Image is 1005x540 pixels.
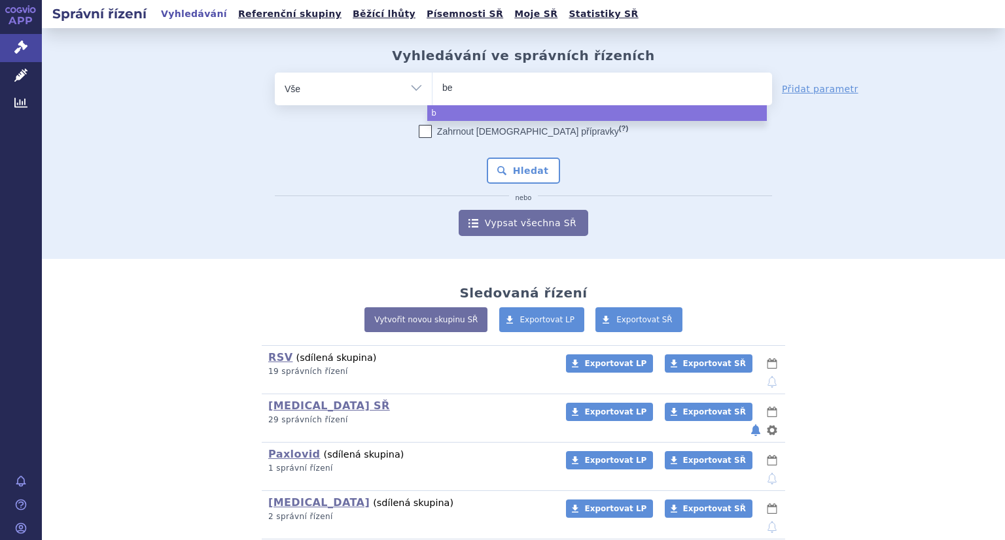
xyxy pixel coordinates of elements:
[268,366,549,377] p: 19 správních řízení
[584,407,646,416] span: Exportovat LP
[423,5,507,23] a: Písemnosti SŘ
[665,403,752,421] a: Exportovat SŘ
[565,5,642,23] a: Statistiky SŘ
[509,194,538,202] i: nebo
[268,399,390,412] a: [MEDICAL_DATA] SŘ
[766,452,779,468] button: lhůty
[766,422,779,438] button: nastavení
[566,499,653,518] a: Exportovat LP
[373,498,453,508] span: (sdílená skupina)
[234,5,345,23] a: Referenční skupiny
[296,352,377,363] span: (sdílená skupina)
[683,504,746,513] span: Exportovat SŘ
[520,315,575,324] span: Exportovat LP
[268,351,292,363] a: RSV
[268,496,370,509] a: [MEDICAL_DATA]
[324,449,404,460] span: (sdílená skupina)
[268,414,549,426] p: 29 správních řízení
[749,422,762,438] button: notifikace
[268,463,549,474] p: 1 správní řízení
[349,5,419,23] a: Běžící lhůty
[619,124,628,133] abbr: (?)
[683,359,746,368] span: Exportovat SŘ
[42,5,157,23] h2: Správní řízení
[268,511,549,522] p: 2 správní řízení
[584,504,646,513] span: Exportovat LP
[268,448,320,460] a: Paxlovid
[419,125,628,138] label: Zahrnout [DEMOGRAPHIC_DATA] přípravky
[566,354,653,373] a: Exportovat LP
[665,451,752,469] a: Exportovat SŘ
[766,404,779,420] button: lhůty
[766,374,779,390] button: notifikace
[766,519,779,535] button: notifikace
[459,210,588,236] a: Vypsat všechna SŘ
[584,456,646,465] span: Exportovat LP
[392,48,655,63] h2: Vyhledávání ve správních řízeních
[427,105,767,121] li: b
[566,451,653,469] a: Exportovat LP
[595,307,682,332] a: Exportovat SŘ
[487,158,561,184] button: Hledat
[683,407,746,416] span: Exportovat SŘ
[665,354,752,373] a: Exportovat SŘ
[566,403,653,421] a: Exportovat LP
[782,82,858,95] a: Přidat parametr
[459,285,587,301] h2: Sledovaná řízení
[766,356,779,371] button: lhůty
[683,456,746,465] span: Exportovat SŘ
[616,315,673,324] span: Exportovat SŘ
[499,307,585,332] a: Exportovat LP
[665,499,752,518] a: Exportovat SŘ
[157,5,231,23] a: Vyhledávání
[766,501,779,516] button: lhůty
[510,5,561,23] a: Moje SŘ
[584,359,646,368] span: Exportovat LP
[364,307,487,332] a: Vytvořit novou skupinu SŘ
[766,471,779,486] button: notifikace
